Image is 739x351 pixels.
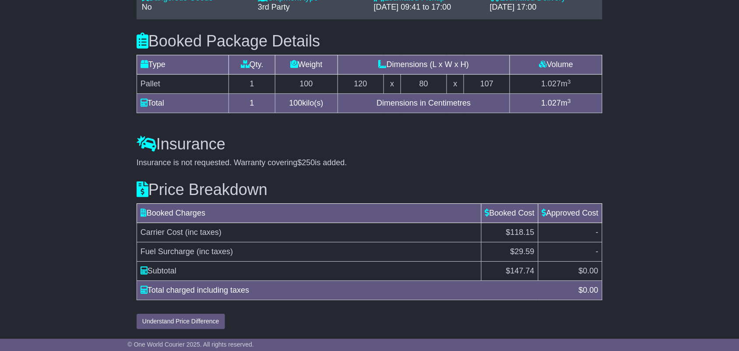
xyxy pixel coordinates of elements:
td: Booked Charges [137,204,482,223]
span: © One World Courier 2025. All rights reserved. [127,341,254,348]
td: $ [538,262,602,281]
span: (inc taxes) [185,228,222,237]
span: 1.027 [541,79,561,88]
span: 0.00 [583,266,598,275]
sup: 3 [567,98,571,104]
td: Booked Cost [481,204,538,223]
td: 107 [464,74,510,94]
td: 100 [275,74,338,94]
span: No [142,3,152,11]
td: Pallet [137,74,229,94]
div: [DATE] 17:00 [490,3,597,12]
div: [DATE] 09:41 to 17:00 [374,3,481,12]
button: Understand Price Difference [137,314,225,329]
td: 80 [401,74,447,94]
div: Insurance is not requested. Warranty covering is added. [137,158,602,168]
td: Volume [510,55,602,74]
span: Carrier Cost [141,228,183,237]
div: Total charged including taxes [136,284,574,296]
span: Fuel Surcharge [141,247,194,256]
td: $ [481,262,538,281]
td: Weight [275,55,338,74]
sup: 3 [567,78,571,85]
td: 1 [229,74,275,94]
div: $ [574,284,603,296]
span: $29.59 [510,247,535,256]
td: 120 [338,74,384,94]
td: Approved Cost [538,204,602,223]
span: 1.027 [541,99,561,107]
td: m [510,94,602,113]
td: Qty. [229,55,275,74]
td: 1 [229,94,275,113]
td: Total [137,94,229,113]
span: 3rd Party [258,3,290,11]
td: Subtotal [137,262,482,281]
span: 100 [289,99,303,107]
span: $118.15 [506,228,535,237]
td: Type [137,55,229,74]
span: - [596,247,598,256]
td: x [447,74,464,94]
span: 147.74 [510,266,535,275]
h3: Booked Package Details [137,32,602,50]
td: Dimensions in Centimetres [338,94,510,113]
td: Dimensions (L x W x H) [338,55,510,74]
span: (inc taxes) [197,247,233,256]
h3: Price Breakdown [137,181,602,199]
span: 0.00 [583,286,598,294]
td: kilo(s) [275,94,338,113]
td: x [384,74,401,94]
span: - [596,228,598,237]
span: $250 [298,158,315,167]
h3: Insurance [137,135,602,153]
td: m [510,74,602,94]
